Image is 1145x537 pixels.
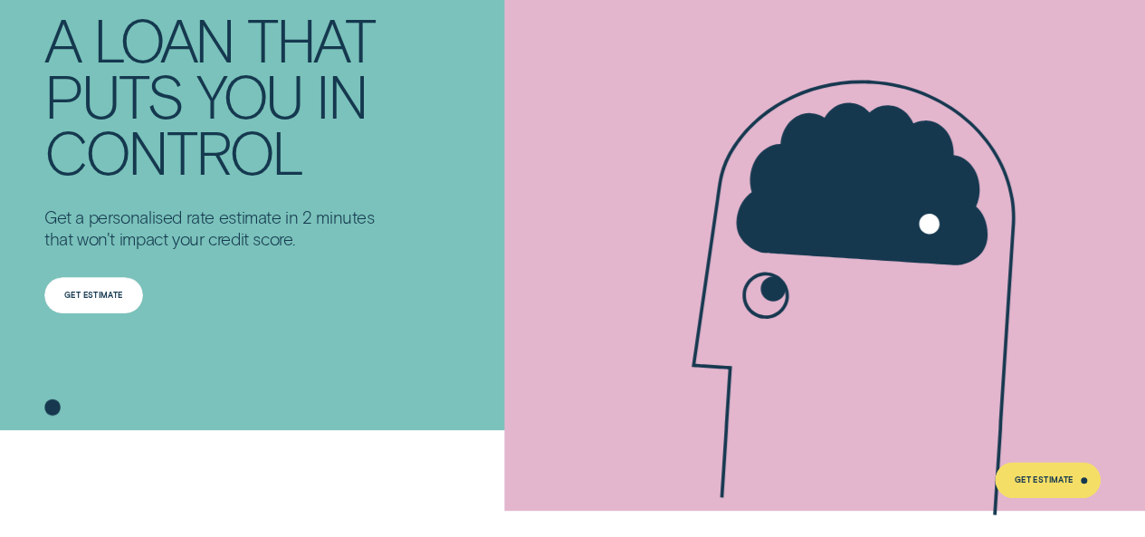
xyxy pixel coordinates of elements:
div: YOU [196,67,302,123]
h4: A LOAN THAT PUTS YOU IN CONTROL [44,11,393,179]
div: PUTS [44,67,183,123]
div: CONTROL [44,123,302,179]
div: Get Estimate [64,292,122,299]
a: Get Estimate [44,277,143,313]
div: THAT [247,11,374,67]
p: Get a personalised rate estimate in 2 minutes that won't impact your credit score. [44,206,393,250]
a: Get Estimate [995,462,1102,498]
div: IN [316,67,367,123]
div: LOAN [93,11,234,67]
div: A [44,11,80,67]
